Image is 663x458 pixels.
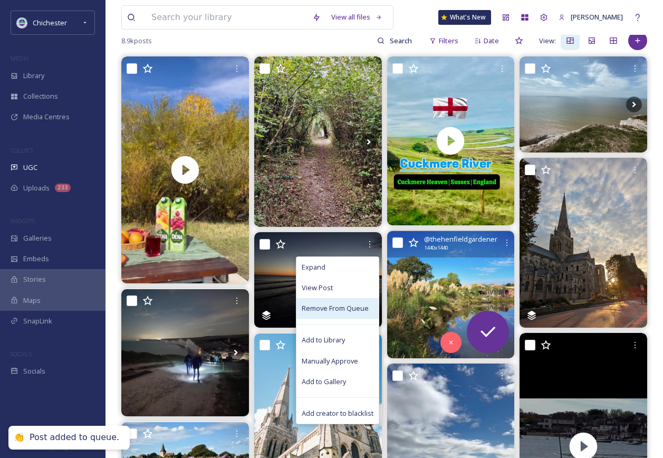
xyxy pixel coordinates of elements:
[23,233,52,243] span: Galleries
[121,289,249,417] img: Following the Autumn Equinox, the nights are drawing in, the skies are getting darker, and it’s t...
[424,234,497,244] span: @ thehenfieldgardener
[302,335,345,345] span: Add to Library
[424,244,448,252] span: 1440 x 1440
[387,231,515,359] img: Pampastastic in the autumn sunshine #pampas #cortaderia #thehenfieldgardener #sussexgardens #henf...
[387,56,514,225] video: Welcome to Cuckmere. Where the journey bends, and the soul follows. #CuckmereRiver #SouthDowns #S...
[23,183,50,193] span: Uploads
[520,158,647,328] img: Yes, it's another cathedral photo, but just look at that sky! . . #chichestercathedral chicathedr...
[30,432,119,443] div: Post added to queue.
[484,36,499,46] span: Date
[23,316,52,326] span: SnapLink
[23,71,44,81] span: Library
[146,6,307,29] input: Search your library
[302,408,373,418] span: Add creator to blacklist
[302,377,346,387] span: Add to Gallery
[387,56,514,225] img: thumbnail
[539,36,556,46] span: View:
[23,254,49,264] span: Embeds
[23,366,45,376] span: Socials
[23,91,58,101] span: Collections
[11,217,35,225] span: WIDGETS
[302,303,369,313] span: Remove From Queue
[302,283,333,293] span: View Post
[14,432,24,443] div: 👏
[17,17,27,28] img: Logo_of_Chichester_District_Council.png
[121,56,249,283] video: 🍂 Намрын налгар өдрүүдэд салхинд гарч зугаалахад тань амт, эрч хүч нэмэх ШИНЭХЭН ЖИМСНИЙ АМТ – DE...
[55,184,71,192] div: 233
[23,274,46,284] span: Stories
[553,7,628,27] a: [PERSON_NAME]
[302,356,358,366] span: Manually Approve
[121,56,249,283] img: thumbnail
[254,56,382,226] img: #alfriston #southdowns #southdownsway #norton #bishopstone #seaviews #rathfinnyestate #backtoalfr...
[23,295,41,306] span: Maps
[121,36,152,46] span: 8.9k posts
[520,56,647,152] img: The chalk is the remains of tiny sea creatures that lived in this sea and millions of years of de...
[439,36,458,46] span: Filters
[11,54,29,62] span: MEDIA
[11,350,32,358] span: SOCIALS
[326,7,388,27] a: View all files
[438,10,491,25] a: What's New
[23,163,37,173] span: UGC
[23,112,70,122] span: Media Centres
[11,146,33,154] span: COLLECT
[571,12,623,22] span: [PERSON_NAME]
[254,232,382,328] img: No filter, Wittering sunsets are the best! #eastwittering #sunset #lovewhereyoulive #colours #aut...
[302,262,325,272] span: Expand
[33,18,67,27] span: Chichester
[385,30,419,51] input: Search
